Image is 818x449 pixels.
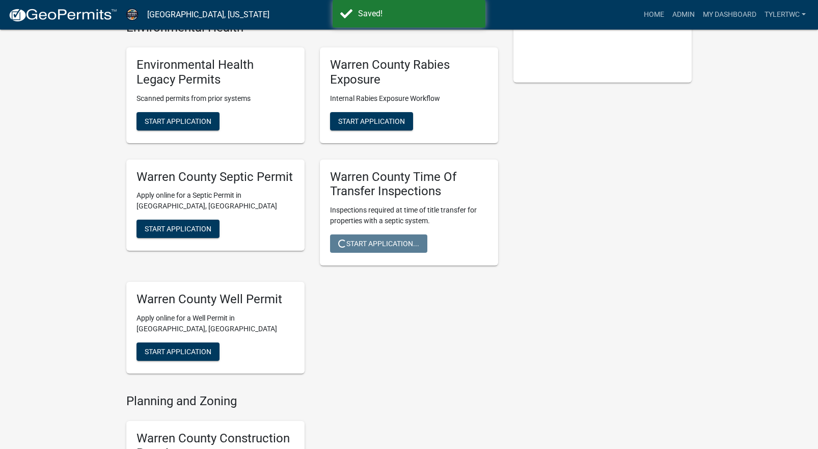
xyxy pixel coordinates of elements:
img: Warren County, Iowa [125,8,139,21]
a: Admin [668,5,699,24]
span: Start Application [145,117,211,125]
a: Home [640,5,668,24]
h5: Environmental Health Legacy Permits [137,58,294,87]
p: Inspections required at time of title transfer for properties with a septic system. [330,205,488,226]
p: Apply online for a Well Permit in [GEOGRAPHIC_DATA], [GEOGRAPHIC_DATA] [137,313,294,334]
button: Start Application [330,112,413,130]
button: Start Application [137,342,220,361]
h5: Warren County Rabies Exposure [330,58,488,87]
span: Start Application... [338,240,419,248]
h4: Planning and Zoning [126,394,498,409]
a: [GEOGRAPHIC_DATA], [US_STATE] [147,6,269,23]
button: Start Application [137,220,220,238]
span: Start Application [145,348,211,356]
div: Saved! [358,8,478,20]
span: Start Application [338,117,405,125]
p: Apply online for a Septic Permit in [GEOGRAPHIC_DATA], [GEOGRAPHIC_DATA] [137,190,294,212]
span: Start Application [145,225,211,233]
h5: Warren County Septic Permit [137,170,294,184]
a: TylerTWC [760,5,810,24]
p: Internal Rabies Exposure Workflow [330,93,488,104]
h5: Warren County Time Of Transfer Inspections [330,170,488,199]
h5: Warren County Well Permit [137,292,294,307]
p: Scanned permits from prior systems [137,93,294,104]
a: My Dashboard [699,5,760,24]
button: Start Application... [330,234,427,253]
button: Start Application [137,112,220,130]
